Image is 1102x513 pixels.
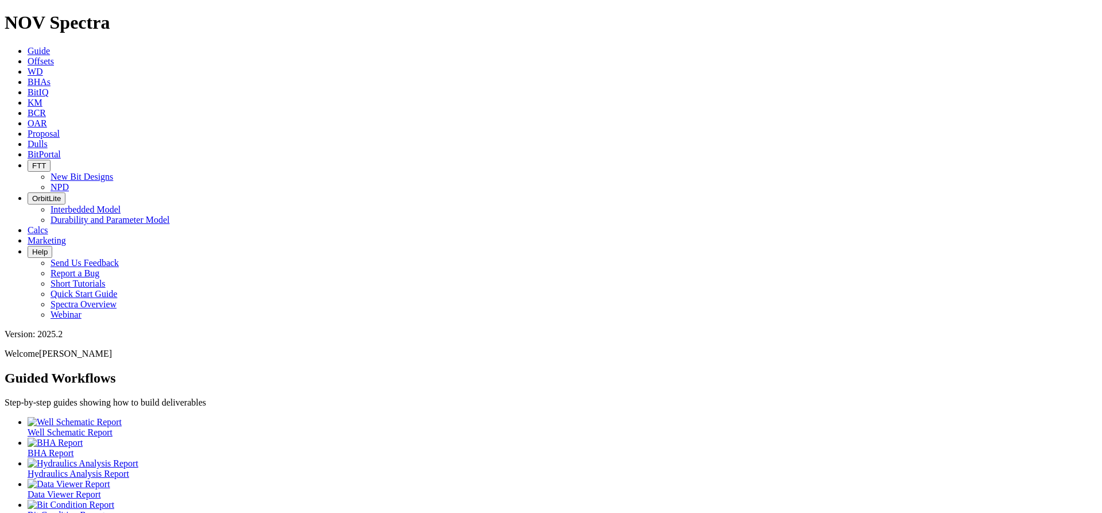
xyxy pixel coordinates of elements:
[5,329,1097,340] div: Version: 2025.2
[51,172,113,182] a: New Bit Designs
[5,398,1097,408] p: Step-by-step guides showing how to build deliverables
[51,279,106,288] a: Short Tutorials
[28,67,43,76] a: WD
[28,500,114,510] img: Bit Condition Report
[28,118,47,128] a: OAR
[51,289,117,299] a: Quick Start Guide
[28,108,46,118] a: BCR
[28,56,54,66] a: Offsets
[51,215,170,225] a: Durability and Parameter Model
[28,98,42,107] a: KM
[28,458,1097,479] a: Hydraulics Analysis Report Hydraulics Analysis Report
[28,77,51,87] a: BHAs
[51,205,121,214] a: Interbedded Model
[51,258,119,268] a: Send Us Feedback
[51,299,117,309] a: Spectra Overview
[28,149,61,159] a: BitPortal
[51,310,82,319] a: Webinar
[51,268,99,278] a: Report a Bug
[5,12,1097,33] h1: NOV Spectra
[28,417,122,427] img: Well Schematic Report
[28,438,1097,458] a: BHA Report BHA Report
[32,161,46,170] span: FTT
[28,438,83,448] img: BHA Report
[28,160,51,172] button: FTT
[28,129,60,138] a: Proposal
[28,225,48,235] a: Calcs
[28,427,112,437] span: Well Schematic Report
[28,46,50,56] a: Guide
[28,246,52,258] button: Help
[28,87,48,97] a: BitIQ
[32,194,61,203] span: OrbitLite
[28,458,138,469] img: Hydraulics Analysis Report
[28,139,48,149] a: Dulls
[28,448,73,458] span: BHA Report
[5,371,1097,386] h2: Guided Workflows
[28,192,65,205] button: OrbitLite
[39,349,112,358] span: [PERSON_NAME]
[28,489,101,499] span: Data Viewer Report
[28,236,66,245] a: Marketing
[5,349,1097,359] p: Welcome
[28,479,1097,499] a: Data Viewer Report Data Viewer Report
[32,248,48,256] span: Help
[28,479,110,489] img: Data Viewer Report
[51,182,69,192] a: NPD
[28,417,1097,437] a: Well Schematic Report Well Schematic Report
[28,469,129,479] span: Hydraulics Analysis Report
